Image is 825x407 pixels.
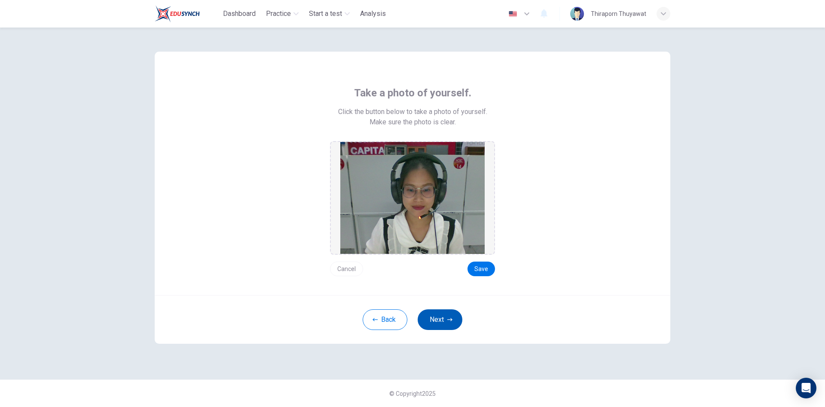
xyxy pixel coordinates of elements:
[357,6,389,22] button: Analysis
[220,6,259,22] button: Dashboard
[340,142,485,254] img: preview screemshot
[370,117,456,127] span: Make sure the photo is clear.
[263,6,302,22] button: Practice
[306,6,353,22] button: Start a test
[467,262,495,276] button: Save
[796,378,816,398] div: Open Intercom Messenger
[389,390,436,397] span: © Copyright 2025
[155,5,200,22] img: Train Test logo
[363,309,407,330] button: Back
[309,9,342,19] span: Start a test
[330,262,363,276] button: Cancel
[266,9,291,19] span: Practice
[507,11,518,17] img: en
[360,9,386,19] span: Analysis
[338,107,487,117] span: Click the button below to take a photo of yourself.
[223,9,256,19] span: Dashboard
[354,86,471,100] span: Take a photo of yourself.
[155,5,220,22] a: Train Test logo
[418,309,462,330] button: Next
[570,7,584,21] img: Profile picture
[591,9,646,19] div: Thiraporn Thuyawat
